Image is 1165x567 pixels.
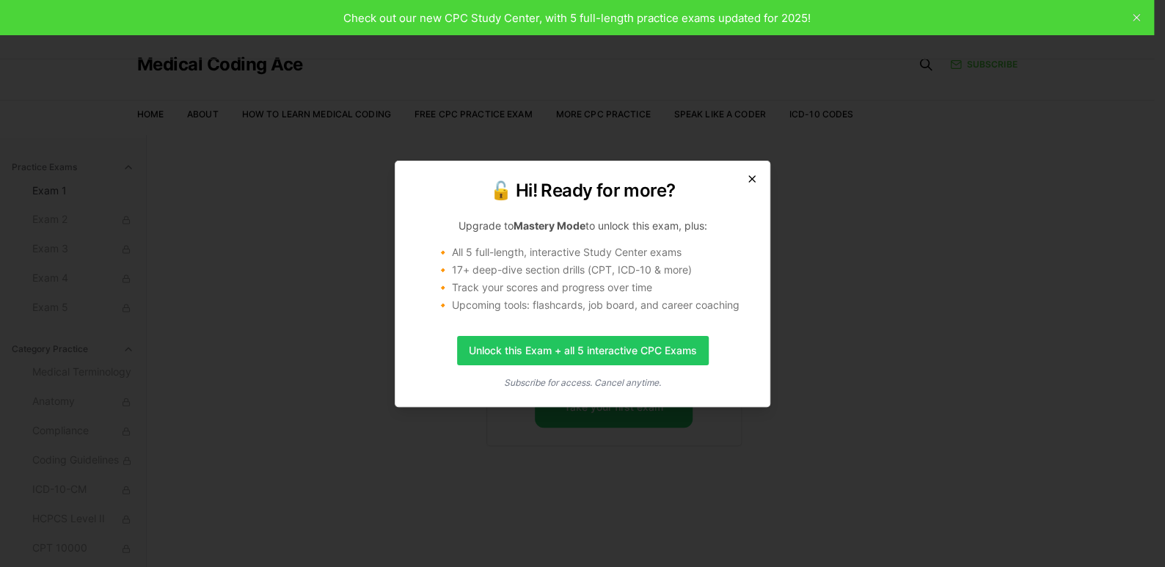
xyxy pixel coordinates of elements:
li: 🔸 Upcoming tools: flashcards, job board, and career coaching [437,298,752,312]
li: 🔸 Track your scores and progress over time [437,280,752,295]
i: Subscribe for access. Cancel anytime. [504,377,661,388]
h2: 🔓 Hi! Ready for more? [413,179,752,202]
li: 🔸 17+ deep-dive section drills (CPT, ICD-10 & more) [437,263,752,277]
a: Unlock this Exam + all 5 interactive CPC Exams [457,336,709,365]
li: 🔸 All 5 full-length, interactive Study Center exams [437,245,752,260]
p: Upgrade to to unlock this exam, plus: [413,219,752,233]
strong: Mastery Mode [514,219,585,232]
